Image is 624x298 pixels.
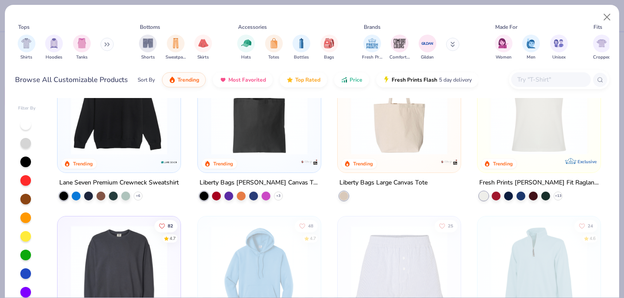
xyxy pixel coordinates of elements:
[171,38,181,48] img: Sweatpants Image
[280,72,327,87] button: Top Rated
[435,220,458,232] button: Like
[554,38,564,48] img: Unisex Image
[286,76,293,83] img: TopRated.gif
[421,54,434,61] span: Gildan
[300,153,318,171] img: Liberty Bags logo
[479,177,599,188] div: Fresh Prints [PERSON_NAME] Fit Raglan Shirt
[389,54,410,61] span: Comfort Colors
[20,54,32,61] span: Shirts
[77,38,87,48] img: Tanks Image
[588,223,593,228] span: 24
[498,38,508,48] img: Women Image
[200,177,319,188] div: Liberty Bags [PERSON_NAME] Canvas Tote
[419,35,436,61] div: filter for Gildan
[194,35,212,61] div: filter for Skirts
[197,54,209,61] span: Skirts
[166,35,186,61] button: filter button
[516,74,585,85] input: Try "T-Shirt"
[268,54,279,61] span: Totes
[162,72,206,87] button: Trending
[66,58,172,155] img: a81cae28-23d5-4574-8f74-712c9fc218bb
[238,23,267,31] div: Accessories
[73,35,91,61] div: filter for Tanks
[76,54,88,61] span: Tanks
[320,35,338,61] button: filter button
[168,223,173,228] span: 82
[45,35,63,61] button: filter button
[364,23,381,31] div: Brands
[522,35,540,61] button: filter button
[139,35,157,61] button: filter button
[59,177,179,188] div: Lane Seven Premium Crewneck Sweatshirt
[213,72,273,87] button: Most Favorited
[18,35,35,61] button: filter button
[46,54,62,61] span: Hoodies
[49,38,59,48] img: Hoodies Image
[140,23,160,31] div: Bottoms
[522,35,540,61] div: filter for Men
[45,35,63,61] div: filter for Hoodies
[339,177,428,188] div: Liberty Bags Large Canvas Tote
[593,35,611,61] div: filter for Cropped
[312,58,417,155] img: 5ee4eac4-2aed-4ccd-9221-efb6a1a3a18e
[448,223,453,228] span: 25
[393,37,406,50] img: Comfort Colors Image
[198,38,208,48] img: Skirts Image
[599,9,616,26] button: Close
[383,76,390,83] img: flash.gif
[241,38,251,48] img: Hats Image
[154,220,177,232] button: Like
[309,235,316,242] div: 4.7
[376,72,478,87] button: Fresh Prints Flash5 day delivery
[308,223,313,228] span: 48
[141,54,155,61] span: Shorts
[495,35,512,61] button: filter button
[294,54,309,61] span: Bottles
[593,23,602,31] div: Fits
[593,35,611,61] button: filter button
[452,58,557,155] img: a2ea6b25-7160-44a7-ae64-d91a602c5e84
[136,193,140,199] span: + 6
[15,74,128,85] div: Browse All Customizable Products
[550,35,568,61] button: filter button
[161,153,178,171] img: Lane Seven logo
[527,54,535,61] span: Men
[138,76,155,84] div: Sort By
[294,220,317,232] button: Like
[320,35,338,61] div: filter for Bags
[350,76,362,83] span: Price
[440,153,458,171] img: Liberty Bags logo
[166,35,186,61] div: filter for Sweatpants
[496,54,512,61] span: Women
[265,35,283,61] div: filter for Totes
[194,35,212,61] button: filter button
[220,76,227,83] img: most_fav.gif
[139,35,157,61] div: filter for Shorts
[389,35,410,61] button: filter button
[347,58,452,155] img: 18a346f4-066a-4ba1-bd8c-7160f2b46754
[486,58,592,155] img: d6d584ca-6ecb-4862-80f9-37d415fce208
[362,54,382,61] span: Fresh Prints
[177,76,199,83] span: Trending
[265,35,283,61] button: filter button
[169,76,176,83] img: trending.gif
[169,235,176,242] div: 4.7
[324,54,334,61] span: Bags
[21,38,31,48] img: Shirts Image
[589,235,596,242] div: 4.6
[495,35,512,61] div: filter for Women
[293,35,310,61] button: filter button
[421,37,434,50] img: Gildan Image
[526,38,536,48] img: Men Image
[73,35,91,61] button: filter button
[555,193,562,199] span: + 13
[207,58,312,155] img: 027d1bb0-b864-4343-8a2e-66e43c382ce3
[362,35,382,61] button: filter button
[389,35,410,61] div: filter for Comfort Colors
[550,35,568,61] div: filter for Unisex
[552,54,566,61] span: Unisex
[593,54,611,61] span: Cropped
[578,159,597,165] span: Exclusive
[18,105,36,112] div: Filter By
[237,35,255,61] button: filter button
